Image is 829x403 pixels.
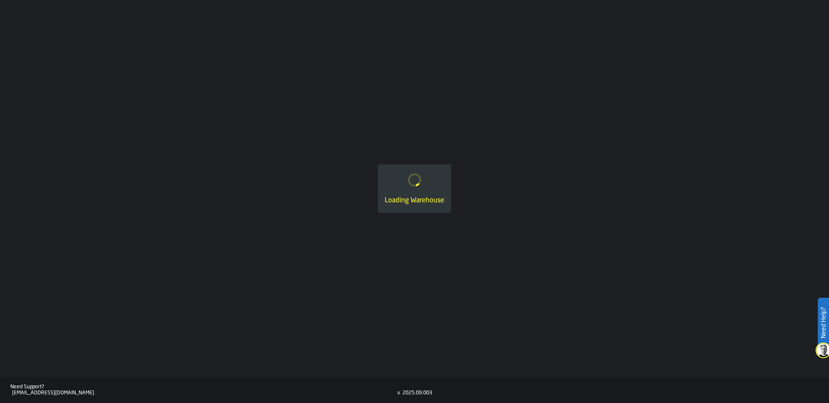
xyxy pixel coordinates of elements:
div: v. [397,390,401,396]
div: 2025.09.003 [402,390,432,396]
div: Loading Warehouse [385,195,444,206]
div: [EMAIL_ADDRESS][DOMAIN_NAME] [12,390,397,396]
label: Need Help? [819,299,828,347]
div: Need Support? [10,384,397,390]
a: Need Support?[EMAIL_ADDRESS][DOMAIN_NAME] [10,384,397,396]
